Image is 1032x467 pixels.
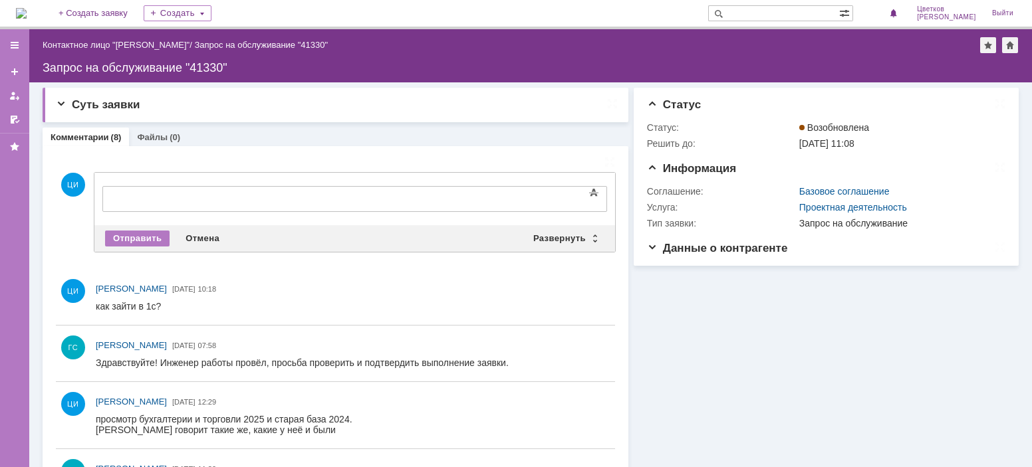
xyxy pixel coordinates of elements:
span: 07:58 [198,341,217,349]
a: Контактное лицо "[PERSON_NAME]" [43,40,190,50]
span: Показать панель инструментов [586,185,602,201]
a: Мои согласования [4,109,25,130]
div: (0) [170,132,180,142]
div: Добавить в избранное [980,37,996,53]
span: [PERSON_NAME] [96,284,167,294]
span: Возобновлена [799,122,869,133]
span: 10:18 [198,285,217,293]
div: На всю страницу [995,162,1005,173]
span: Суть заявки [56,98,140,111]
div: Сделать домашней страницей [1002,37,1018,53]
div: Запрос на обслуживание [799,218,999,229]
span: 12:29 [198,398,217,406]
span: Расширенный поиск [839,6,852,19]
div: (8) [111,132,122,142]
span: [DATE] [172,285,195,293]
span: Статус [647,98,701,111]
li: 1С Торговля [27,31,465,41]
div: / [43,40,194,50]
a: [PERSON_NAME] [96,339,167,352]
div: Соглашение: [647,186,797,197]
a: Базовое соглашение [799,186,890,197]
span: [DATE] [172,341,195,349]
span: Данные о контрагенте [647,242,788,254]
div: На всю страницу [604,157,615,167]
div: На всю страницу [995,242,1005,252]
span: [DATE] [172,398,195,406]
span: [PERSON_NAME] [917,13,976,21]
span: [PERSON_NAME] [96,397,167,407]
a: Перейти на домашнюю страницу [16,8,27,19]
div: Услуга: [647,202,797,213]
li: AnyDesk 1932873822. [27,52,465,62]
a: [PERSON_NAME] [96,395,167,409]
a: Файлы [137,132,168,142]
div: Статус: [647,122,797,133]
span: [PERSON_NAME] [75,125,152,136]
div: Решить до: [647,138,797,149]
div: Запрос на обслуживание "41330" [194,40,328,50]
a: Комментарии [51,132,109,142]
span: [PERSON_NAME] [96,340,167,350]
span: [DATE] 11:08 [799,138,854,149]
div: Тип заявки: [647,218,797,229]
div: Создать [144,5,211,21]
div: На всю страницу [995,98,1005,109]
span: ЦИ [61,173,85,197]
li: 1С бухгалтерия [27,41,465,52]
div: Запрос на обслуживание "41330" [43,61,1019,74]
a: [PERSON_NAME] [96,282,167,296]
a: Мои заявки [4,85,25,106]
span: Цветков [917,5,976,13]
a: Создать заявку [4,61,25,82]
img: logo [16,8,27,19]
div: На всю страницу [607,98,618,109]
span: Информация [647,162,736,175]
a: Проектная деятельность [799,202,907,213]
